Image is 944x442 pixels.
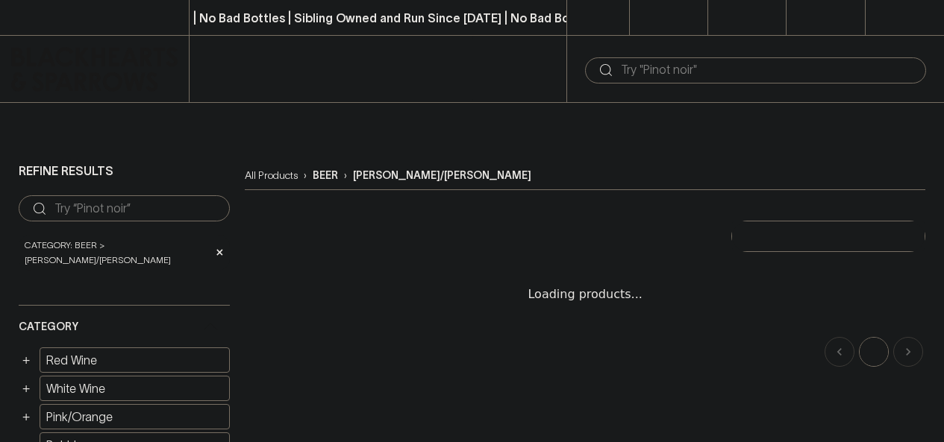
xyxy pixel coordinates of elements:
p: FIND US [72,9,118,27]
p: Login [740,9,778,27]
a: Red Wine [40,347,230,373]
button: + [19,381,34,396]
a: White Wine [40,376,230,401]
span: Category: beer > [PERSON_NAME]/[PERSON_NAME] [25,238,211,268]
button: page 1 [859,337,889,367]
p: $0.00 [790,9,826,27]
p: Refine Results [19,162,113,180]
button: + [19,409,34,424]
a: Pink/Orange [40,404,230,429]
span: Category [19,318,78,336]
p: Sort by Relevance [745,227,851,245]
div: Loading products... [245,271,925,318]
div: Category [19,306,230,348]
nav: pagination navigation [245,337,925,367]
p: Checkout [872,9,939,27]
input: Try "Pinot noir" [621,58,914,82]
a: All Products [245,168,298,183]
button: + [19,353,34,367]
p: › [304,168,307,183]
p: Shop [210,60,240,78]
p: › [344,168,347,183]
p: [PERSON_NAME]/[PERSON_NAME] [353,168,531,183]
p: Tastings [307,60,354,78]
input: Try “Pinot noir” [54,197,218,221]
div: Sort by Relevance [732,221,925,251]
p: Wishlist [651,9,707,27]
span: × [216,244,225,260]
button: Shop [190,36,284,102]
p: 0 [851,13,857,22]
p: Stores [406,60,445,78]
p: beer [313,168,338,183]
a: Tastings [284,36,378,102]
a: Stores [378,36,472,102]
